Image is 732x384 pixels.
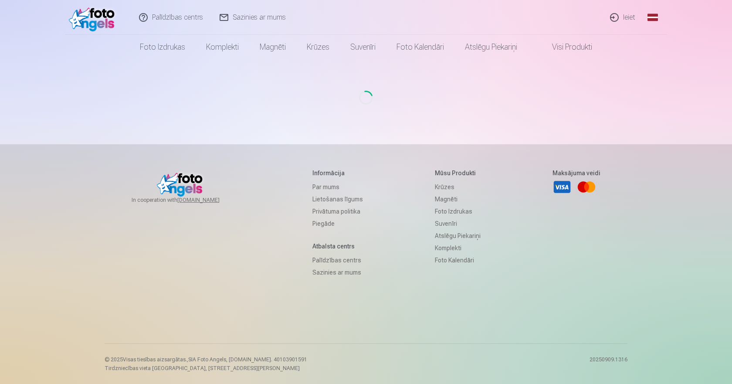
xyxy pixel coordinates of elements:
[312,181,363,193] a: Par mums
[249,35,296,59] a: Magnēti
[454,35,528,59] a: Atslēgu piekariņi
[435,217,481,230] a: Suvenīri
[312,242,363,251] h5: Atbalsta centrs
[177,197,241,204] a: [DOMAIN_NAME]
[435,230,481,242] a: Atslēgu piekariņi
[312,254,363,266] a: Palīdzības centrs
[196,35,249,59] a: Komplekti
[129,35,196,59] a: Foto izdrukas
[435,181,481,193] a: Krūzes
[312,193,363,205] a: Lietošanas līgums
[105,356,307,363] p: © 2025 Visas tiesības aizsargātas. ,
[590,356,627,372] p: 20250909.1316
[552,169,600,177] h5: Maksājuma veidi
[188,357,307,363] span: SIA Foto Angels, [DOMAIN_NAME]. 40103901591
[340,35,386,59] a: Suvenīri
[435,193,481,205] a: Magnēti
[312,217,363,230] a: Piegāde
[386,35,454,59] a: Foto kalendāri
[132,197,241,204] span: In cooperation with
[528,35,603,59] a: Visi produkti
[435,242,481,254] a: Komplekti
[577,177,596,197] a: Mastercard
[296,35,340,59] a: Krūzes
[312,205,363,217] a: Privātuma politika
[105,365,307,372] p: Tirdzniecības vieta [GEOGRAPHIC_DATA], [STREET_ADDRESS][PERSON_NAME]
[552,177,572,197] a: Visa
[312,266,363,279] a: Sazinies ar mums
[69,3,119,31] img: /fa1
[312,169,363,177] h5: Informācija
[435,169,481,177] h5: Mūsu produkti
[435,254,481,266] a: Foto kalendāri
[435,205,481,217] a: Foto izdrukas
